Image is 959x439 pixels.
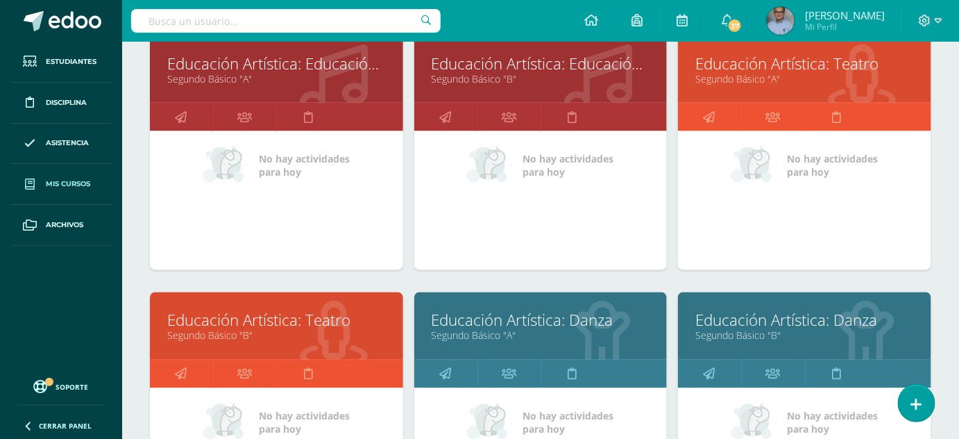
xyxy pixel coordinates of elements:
span: No hay actividades para hoy [259,410,350,436]
a: Asistencia [11,124,111,165]
a: Segundo Básico "B" [432,72,650,85]
a: Segundo Básico "A" [432,329,650,342]
img: no_activities_small.png [467,145,513,187]
a: Estudiantes [11,42,111,83]
span: No hay actividades para hoy [787,153,878,179]
span: Disciplina [46,97,87,108]
span: No hay actividades para hoy [787,410,878,436]
a: Segundo Básico "B" [167,329,386,342]
img: c9224ec7d4d01837cccb8d1b30e13377.png [767,7,795,35]
a: Educación Artística: Educación Musical [432,53,650,74]
span: Estudiantes [46,56,96,67]
a: Educación Artística: Teatro [167,310,386,331]
span: Mi Perfil [805,21,885,33]
a: Educación Artística: Teatro [695,53,914,74]
span: Mis cursos [46,179,90,190]
span: Soporte [56,382,89,392]
a: Educación Artística: Danza [695,310,914,331]
a: Educación Artística: Educación Musical [167,53,386,74]
a: Soporte [17,376,105,395]
span: Archivos [46,219,83,231]
a: Segundo Básico "A" [167,72,386,85]
input: Busca un usuario... [131,9,441,33]
a: Segundo Básico "B" [695,329,914,342]
span: 37 [727,18,742,33]
span: Cerrar panel [39,421,92,431]
img: no_activities_small.png [203,145,249,187]
span: No hay actividades para hoy [523,153,613,179]
img: no_activities_small.png [731,145,777,187]
a: Archivos [11,205,111,246]
span: [PERSON_NAME] [805,8,885,22]
a: Segundo Básico "A" [695,72,914,85]
span: Asistencia [46,138,89,149]
a: Mis cursos [11,164,111,205]
span: No hay actividades para hoy [523,410,613,436]
a: Disciplina [11,83,111,124]
span: No hay actividades para hoy [259,153,350,179]
a: Educación Artística: Danza [432,310,650,331]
